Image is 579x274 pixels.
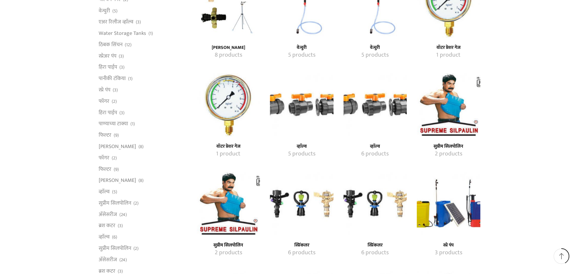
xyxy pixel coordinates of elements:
[99,243,131,254] a: सुप्रीम सिलपोलिन
[270,172,333,235] img: स्प्रिंकलर
[351,51,399,60] a: Visit product category वेन्चुरी
[351,144,399,149] h4: व्हाॅल्व
[424,45,473,51] a: Visit product category वॉटर प्रेशर गेज
[204,249,253,257] a: Visit product category सुप्रीम सिलपोलिन
[99,39,122,50] a: ठिबक सिंचन
[204,45,253,51] h4: [PERSON_NAME]
[119,257,127,263] span: (24)
[99,175,136,186] a: [PERSON_NAME]
[99,28,146,39] a: Water Storage Tanks
[114,132,119,139] span: (9)
[99,84,110,96] a: स्प्रे पंप
[114,166,119,173] span: (9)
[112,98,117,105] span: (2)
[119,110,124,116] span: (3)
[417,172,480,235] a: Visit product category स्प्रे पंप
[277,51,326,60] a: Visit product category वेन्चुरी
[215,249,242,257] mark: 2 products
[113,87,118,93] span: (3)
[424,150,473,158] a: Visit product category सुप्रीम सिलपोलिन
[99,16,133,28] a: एअर रिलीज व्हाॅल्व
[99,209,117,220] a: अ‍ॅसेसरीज
[149,30,153,37] span: (1)
[351,249,399,257] a: Visit product category स्प्रिंकलर
[277,150,326,158] a: Visit product category व्हाॅल्व
[138,177,143,184] span: (8)
[344,172,407,235] img: स्प्रिंकलर
[424,144,473,149] a: Visit product category सुप्रीम सिलपोलिन
[133,200,138,207] span: (2)
[138,143,143,150] span: (8)
[277,144,326,149] a: Visit product category व्हाॅल्व
[361,249,389,257] mark: 6 products
[424,243,473,248] h4: स्प्रे पंप
[99,118,128,130] a: पाण्याच्या टाक्या
[344,172,407,235] a: Visit product category स्प्रिंकलर
[99,141,136,152] a: [PERSON_NAME]
[204,144,253,149] h4: वॉटर प्रेशर गेज
[204,243,253,248] h4: सुप्रीम सिलपोलिन
[112,8,117,14] span: (5)
[277,243,326,248] h4: स्प्रिंकलर
[216,150,240,158] mark: 1 product
[288,249,315,257] mark: 6 products
[204,243,253,248] a: Visit product category सुप्रीम सिलपोलिन
[424,249,473,257] a: Visit product category स्प्रे पंप
[204,144,253,149] a: Visit product category वॉटर प्रेशर गेज
[197,73,260,136] img: वॉटर प्रेशर गेज
[204,45,253,51] a: Visit product category रेन गन
[99,186,110,198] a: व्हाॅल्व
[351,243,399,248] a: Visit product category स्प्रिंकलर
[270,73,333,136] a: Visit product category व्हाॅल्व
[118,222,123,229] span: (3)
[344,73,407,136] img: व्हाॅल्व
[204,150,253,158] a: Visit product category वॉटर प्रेशर गेज
[99,62,117,73] a: हिरा पाईप
[288,51,315,60] mark: 5 products
[351,144,399,149] a: Visit product category व्हाॅल्व
[344,73,407,136] a: Visit product category व्हाॅल्व
[417,73,480,136] img: सुप्रीम सिलपोलिन
[99,107,117,118] a: हिरा पाईप
[424,144,473,149] h4: सुप्रीम सिलपोलिन
[197,73,260,136] a: Visit product category वॉटर प्रेशर गेज
[417,73,480,136] a: Visit product category सुप्रीम सिलपोलिन
[99,95,109,107] a: फॉगर
[128,75,132,82] span: (1)
[119,64,124,71] span: (3)
[215,51,242,60] mark: 8 products
[361,51,389,60] mark: 5 products
[197,172,260,235] a: Visit product category सुप्रीम सिलपोलिन
[119,211,127,218] span: (24)
[112,155,117,161] span: (2)
[270,73,333,136] img: व्हाॅल्व
[125,42,131,48] span: (12)
[436,51,461,60] mark: 1 product
[99,220,115,231] a: ब्रश कटर
[99,231,110,243] a: व्हाॅल्व
[130,121,135,127] span: (1)
[288,150,315,158] mark: 5 products
[99,254,117,265] a: अ‍ॅसेसरीज
[417,172,480,235] img: स्प्रे पंप
[351,45,399,51] h4: वेन्चुरी
[197,172,260,235] img: सुप्रीम सिलपोलिन
[424,243,473,248] a: Visit product category स्प्रे पंप
[361,150,389,158] mark: 6 products
[424,51,473,60] a: Visit product category वॉटर प्रेशर गेज
[277,144,326,149] h4: व्हाॅल्व
[351,243,399,248] h4: स्प्रिंकलर
[424,45,473,51] h4: वॉटर प्रेशर गेज
[435,249,462,257] mark: 3 products
[112,189,117,195] span: (5)
[204,51,253,60] a: Visit product category रेन गन
[112,234,117,241] span: (6)
[277,243,326,248] a: Visit product category स्प्रिंकलर
[99,50,116,62] a: स्प्रेअर पंप
[99,163,111,175] a: फिल्टर
[99,152,109,163] a: फॉगर
[277,45,326,51] a: Visit product category वेन्चुरी
[277,249,326,257] a: Visit product category स्प्रिंकलर
[270,172,333,235] a: Visit product category स्प्रिंकलर
[136,19,141,25] span: (3)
